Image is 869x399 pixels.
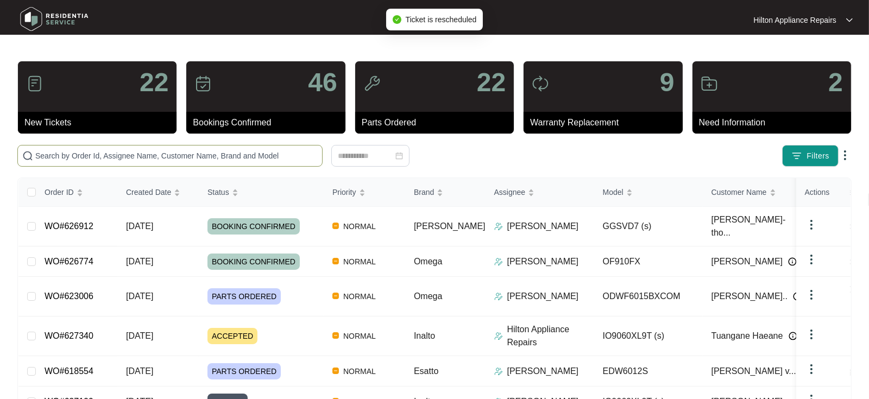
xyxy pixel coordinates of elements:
img: icon [532,75,549,92]
span: Created Date [126,186,171,198]
img: icon [194,75,212,92]
th: Priority [324,178,405,207]
span: Esatto [414,366,438,376]
span: Brand [414,186,434,198]
a: WO#618554 [45,366,93,376]
th: Assignee [486,178,594,207]
img: dropdown arrow [846,17,853,23]
span: NORMAL [339,255,380,268]
p: Parts Ordered [362,116,514,129]
span: Ticket is rescheduled [406,15,477,24]
span: [DATE] [126,331,153,340]
a: WO#627340 [45,331,93,340]
img: dropdown arrow [805,363,818,376]
p: 46 [308,69,337,96]
span: Order ID [45,186,74,198]
span: NORMAL [339,220,380,233]
span: [PERSON_NAME] [711,255,783,268]
th: Actions [796,178,851,207]
p: 22 [140,69,168,96]
p: Need Information [699,116,851,129]
span: [PERSON_NAME] v... [711,365,796,378]
p: [PERSON_NAME] [507,255,579,268]
button: filter iconFilters [782,145,839,167]
span: NORMAL [339,290,380,303]
img: Vercel Logo [332,368,339,374]
span: Tuangane Haeane [711,330,783,343]
p: Hilton Appliance Repairs [507,323,594,349]
th: Order ID [36,178,117,207]
span: BOOKING CONFIRMED [207,254,300,270]
img: Vercel Logo [332,332,339,339]
img: Info icon [793,292,802,301]
img: icon [26,75,43,92]
input: Search by Order Id, Assignee Name, Customer Name, Brand and Model [35,150,318,162]
th: Model [594,178,703,207]
a: WO#626774 [45,257,93,266]
p: 22 [477,69,506,96]
span: ACCEPTED [207,328,257,344]
img: icon [363,75,381,92]
img: dropdown arrow [839,149,852,162]
p: New Tickets [24,116,177,129]
p: Hilton Appliance Repairs [753,15,836,26]
span: [PERSON_NAME].. [711,290,788,303]
img: residentia service logo [16,3,92,35]
td: IO9060XL9T (s) [594,316,703,356]
td: ODWF6015BXCOM [594,277,703,316]
img: dropdown arrow [805,218,818,231]
p: [PERSON_NAME] [507,220,579,233]
span: Omega [414,292,442,301]
span: PARTS ORDERED [207,363,281,379]
p: Warranty Replacement [530,116,682,129]
span: NORMAL [339,365,380,378]
span: Omega [414,257,442,266]
img: Vercel Logo [332,293,339,299]
span: Filters [807,150,829,162]
span: [PERSON_NAME] [414,221,486,231]
span: PARTS ORDERED [207,288,281,305]
img: Assigner Icon [494,222,503,231]
span: Inalto [414,331,435,340]
img: Vercel Logo [332,223,339,229]
span: [DATE] [126,292,153,301]
img: Vercel Logo [332,258,339,264]
span: Priority [332,186,356,198]
th: Created Date [117,178,199,207]
img: dropdown arrow [805,288,818,301]
span: [DATE] [126,257,153,266]
span: Assignee [494,186,526,198]
span: check-circle [393,15,401,24]
a: WO#626912 [45,221,93,231]
span: [PERSON_NAME]-tho... [711,213,797,239]
span: Customer Name [711,186,767,198]
img: icon [701,75,718,92]
th: Brand [405,178,486,207]
img: Assigner Icon [494,292,503,301]
p: [PERSON_NAME] [507,290,579,303]
span: [DATE] [126,221,153,231]
img: Info icon [789,332,797,340]
img: search-icon [22,150,33,161]
img: filter icon [791,150,802,161]
td: OF910FX [594,246,703,277]
img: Info icon [788,257,797,266]
span: [DATE] [126,366,153,376]
img: Assigner Icon [494,257,503,266]
img: Assigner Icon [494,367,503,376]
span: Status [207,186,229,198]
p: [PERSON_NAME] [507,365,579,378]
p: Bookings Confirmed [193,116,345,129]
a: WO#623006 [45,292,93,301]
th: Status [199,178,324,207]
span: BOOKING CONFIRMED [207,218,300,235]
span: Model [603,186,624,198]
td: GGSVD7 (s) [594,207,703,246]
p: 9 [660,69,675,96]
th: Customer Name [703,178,811,207]
td: EDW6012S [594,356,703,387]
img: dropdown arrow [805,253,818,266]
img: dropdown arrow [805,328,818,341]
span: NORMAL [339,330,380,343]
p: 2 [828,69,843,96]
